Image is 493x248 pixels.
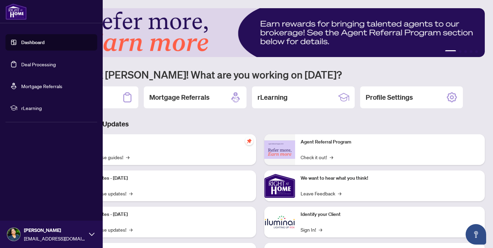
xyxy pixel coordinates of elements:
[72,175,251,182] p: Platform Updates - [DATE]
[464,50,467,53] button: 3
[21,104,92,112] span: rLearning
[470,50,472,53] button: 4
[129,190,132,197] span: →
[36,119,485,129] h3: Brokerage & Industry Updates
[24,235,86,242] span: [EMAIL_ADDRESS][DOMAIN_NAME]
[301,226,322,233] a: Sign In!→
[72,211,251,218] p: Platform Updates - [DATE]
[301,211,479,218] p: Identify your Client
[301,175,479,182] p: We want to hear what you think!
[445,50,456,53] button: 1
[301,153,333,161] a: Check it out!→
[366,93,413,102] h2: Profile Settings
[466,224,486,245] button: Open asap
[475,50,478,53] button: 5
[72,138,251,146] p: Self-Help
[264,207,295,237] img: Identify your Client
[149,93,210,102] h2: Mortgage Referrals
[459,50,462,53] button: 2
[330,153,333,161] span: →
[129,226,132,233] span: →
[264,170,295,201] img: We want to hear what you think!
[5,3,27,20] img: logo
[21,83,62,89] a: Mortgage Referrals
[24,226,86,234] span: [PERSON_NAME]
[264,140,295,159] img: Agent Referral Program
[7,228,20,241] img: Profile Icon
[301,190,341,197] a: Leave Feedback→
[257,93,288,102] h2: rLearning
[301,138,479,146] p: Agent Referral Program
[21,61,56,67] a: Deal Processing
[245,137,253,145] span: pushpin
[36,68,485,81] h1: Welcome back [PERSON_NAME]! What are you working on [DATE]?
[319,226,322,233] span: →
[338,190,341,197] span: →
[21,39,45,45] a: Dashboard
[36,8,485,57] img: Slide 0
[126,153,129,161] span: →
